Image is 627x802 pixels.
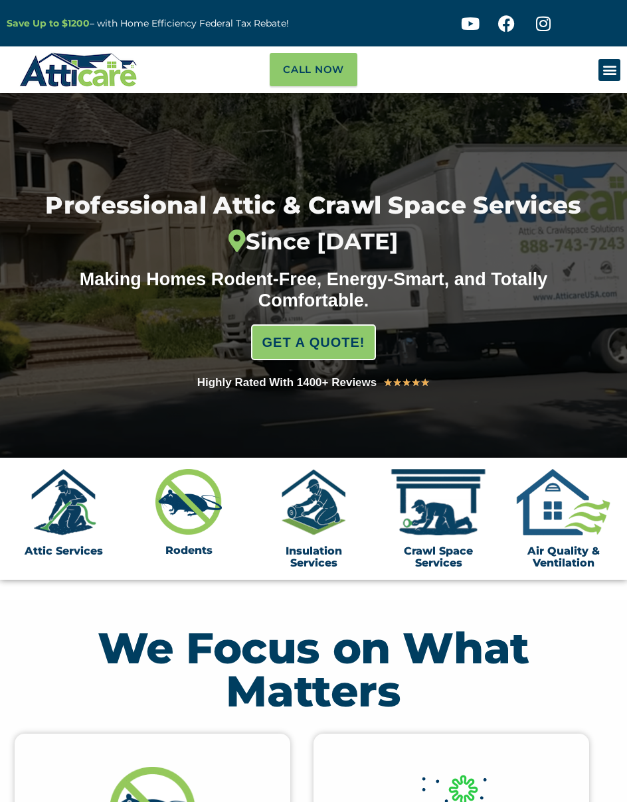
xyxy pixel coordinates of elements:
a: GET A QUOTE! [251,324,377,360]
p: – with Home Efficiency Federal Tax Rebate! [7,16,307,31]
i: ★ [383,374,393,391]
div: Highly Rated With 1400+ Reviews [197,373,377,392]
div: 5/5 [383,374,430,391]
a: Attic Services [25,545,103,557]
h1: Professional Attic & Crawl Space Services [10,192,617,255]
span: Call Now [283,60,344,80]
div: Making Homes Rodent-Free, Energy-Smart, and Totally Comfortable. [76,269,551,312]
span: GET A QUOTE! [262,329,365,356]
a: Rodents [165,544,213,557]
a: Insulation Services [286,545,342,569]
h2: We Focus on What Matters [13,626,614,712]
a: Call Now [270,53,357,86]
i: ★ [393,374,402,391]
a: Save Up to $1200 [7,17,90,29]
a: Crawl Space Services [404,545,473,569]
i: ★ [420,374,430,391]
div: Since [DATE] [10,228,617,255]
i: ★ [402,374,411,391]
a: Air Quality & Ventilation [527,545,600,569]
div: Menu Toggle [598,59,620,81]
i: ★ [411,374,420,391]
